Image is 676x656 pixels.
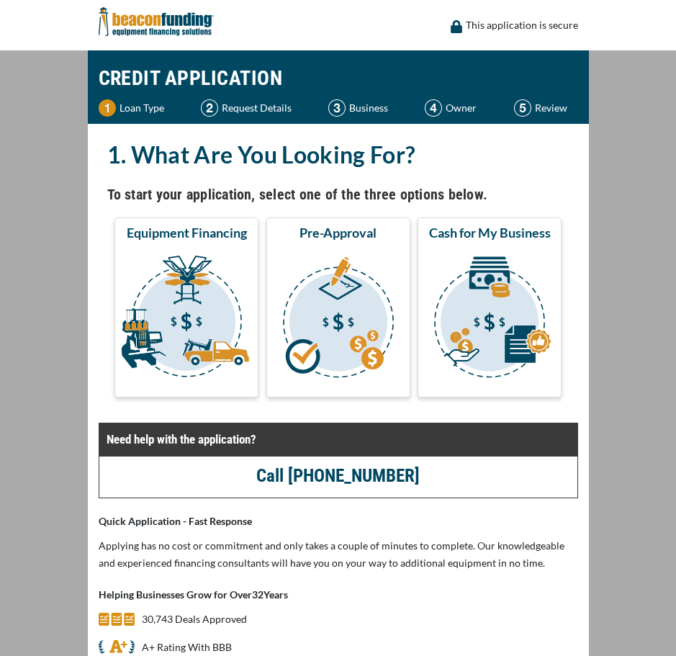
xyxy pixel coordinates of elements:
h4: To start your application, select one of the three options below. [107,182,569,207]
span: Cash for My Business [429,224,551,241]
h2: 1. What Are You Looking For? [107,138,569,171]
h1: CREDIT APPLICATION [99,58,578,99]
img: lock icon to convery security [451,20,462,33]
span: Equipment Financing [127,224,247,241]
button: Equipment Financing [114,217,258,397]
p: This application is secure [466,17,578,34]
p: Loan Type [120,99,164,117]
span: Pre-Approval [299,224,377,241]
img: Step 5 [514,99,531,117]
button: Pre-Approval [266,217,410,397]
p: Quick Application - Fast Response [99,513,578,530]
p: 30,743 Deals Approved [142,611,247,628]
p: Business [349,99,388,117]
a: Call [PHONE_NUMBER] [256,465,420,486]
img: Step 2 [201,99,218,117]
img: Equipment Financing [117,247,256,391]
button: Cash for My Business [418,217,562,397]
p: A+ Rating With BBB [142,639,232,656]
p: Helping Businesses Grow for Over Years [99,586,578,603]
img: Pre-Approval [269,247,407,391]
p: Applying has no cost or commitment and only takes a couple of minutes to complete. Our knowledgea... [99,537,578,572]
p: Request Details [222,99,292,117]
p: Owner [446,99,477,117]
span: 32 [252,588,263,601]
img: Step 1 [99,99,116,117]
p: Review [535,99,567,117]
img: Step 4 [425,99,442,117]
img: Cash for My Business [420,247,559,391]
img: Step 3 [328,99,346,117]
p: Need help with the application? [107,431,570,448]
